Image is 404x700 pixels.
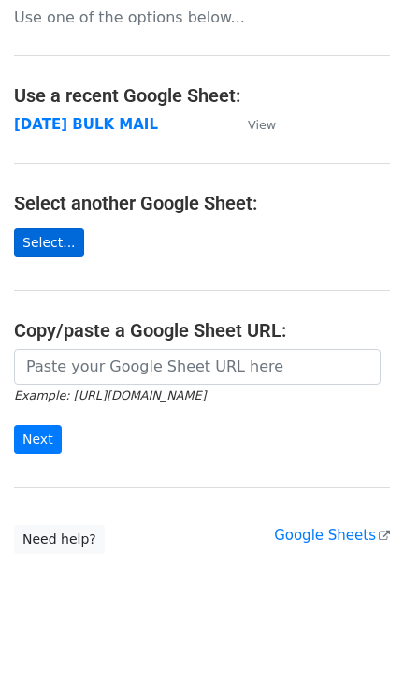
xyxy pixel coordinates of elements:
[14,388,206,402] small: Example: [URL][DOMAIN_NAME]
[310,610,404,700] iframe: Chat Widget
[14,116,158,133] a: [DATE] BULK MAIL
[14,228,84,257] a: Select...
[14,525,105,554] a: Need help?
[248,118,276,132] small: View
[14,192,390,214] h4: Select another Google Sheet:
[14,7,390,27] p: Use one of the options below...
[14,319,390,342] h4: Copy/paste a Google Sheet URL:
[14,84,390,107] h4: Use a recent Google Sheet:
[14,349,381,385] input: Paste your Google Sheet URL here
[14,425,62,454] input: Next
[274,527,390,544] a: Google Sheets
[229,116,276,133] a: View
